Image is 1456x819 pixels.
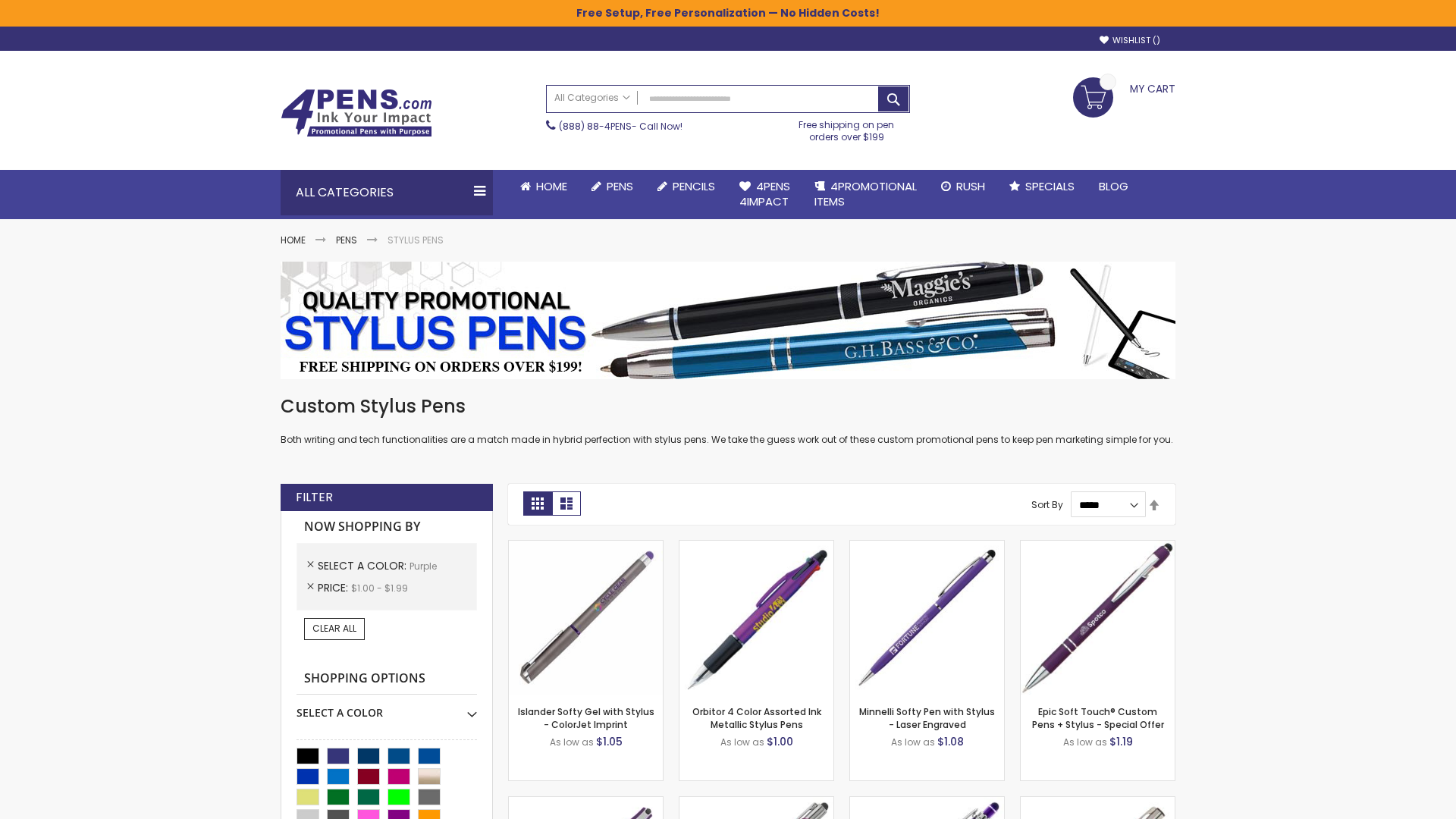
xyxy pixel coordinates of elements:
[351,582,408,595] span: $1.00 - $1.99
[850,796,1004,809] a: Phoenix Softy with Stylus Pen - Laser-Purple
[1063,736,1107,748] span: As low as
[679,796,833,809] a: Tres-Chic with Stylus Metal Pen - Standard Laser-Purple
[1100,35,1160,46] a: Wishlist
[281,170,493,215] div: All Categories
[559,120,682,133] span: - Call Now!
[281,394,1175,419] h1: Custom Stylus Pens
[409,560,437,573] span: Purple
[720,736,764,748] span: As low as
[1021,796,1175,809] a: Tres-Chic Touch Pen - Standard Laser-Purple
[1099,178,1128,194] span: Blog
[929,170,997,203] a: Rush
[850,541,1004,695] img: Minnelli Softy Pen with Stylus - Laser Engraved-Purple
[956,178,985,194] span: Rush
[509,540,663,553] a: Islander Softy Gel with Stylus - ColorJet Imprint-Purple
[814,178,917,209] span: 4PROMOTIONAL ITEMS
[297,695,477,720] div: Select A Color
[937,734,964,749] span: $1.08
[802,170,929,219] a: 4PROMOTIONALITEMS
[1031,498,1063,511] label: Sort By
[508,170,579,203] a: Home
[304,618,365,639] a: Clear All
[1021,541,1175,695] img: 4P-MS8B-Purple
[1109,734,1133,749] span: $1.19
[509,541,663,695] img: Islander Softy Gel with Stylus - ColorJet Imprint-Purple
[297,663,477,695] strong: Shopping Options
[673,178,715,194] span: Pencils
[297,511,477,543] strong: Now Shopping by
[318,558,409,573] span: Select A Color
[1087,170,1141,203] a: Blog
[281,262,1175,379] img: Stylus Pens
[559,120,632,133] a: (888) 88-4PENS
[523,491,552,516] strong: Grid
[997,170,1087,203] a: Specials
[645,170,727,203] a: Pencils
[692,705,821,730] a: Orbitor 4 Color Assorted Ink Metallic Stylus Pens
[281,89,432,137] img: 4Pens Custom Pens and Promotional Products
[1032,705,1164,730] a: Epic Soft Touch® Custom Pens + Stylus - Special Offer
[281,234,306,246] a: Home
[783,113,911,143] div: Free shipping on pen orders over $199
[579,170,645,203] a: Pens
[679,541,833,695] img: Orbitor 4 Color Assorted Ink Metallic Stylus Pens-Purple
[739,178,790,209] span: 4Pens 4impact
[312,622,356,635] span: Clear All
[509,796,663,809] a: Avendale Velvet Touch Stylus Gel Pen-Purple
[281,394,1175,447] div: Both writing and tech functionalities are a match made in hybrid perfection with stylus pens. We ...
[767,734,793,749] span: $1.00
[596,734,623,749] span: $1.05
[850,540,1004,553] a: Minnelli Softy Pen with Stylus - Laser Engraved-Purple
[388,234,444,246] strong: Stylus Pens
[727,170,802,219] a: 4Pens4impact
[1025,178,1075,194] span: Specials
[607,178,633,194] span: Pens
[679,540,833,553] a: Orbitor 4 Color Assorted Ink Metallic Stylus Pens-Purple
[536,178,567,194] span: Home
[891,736,935,748] span: As low as
[1021,540,1175,553] a: 4P-MS8B-Purple
[336,234,357,246] a: Pens
[296,489,333,506] strong: Filter
[547,86,638,111] a: All Categories
[550,736,594,748] span: As low as
[518,705,654,730] a: Islander Softy Gel with Stylus - ColorJet Imprint
[318,580,351,595] span: Price
[859,705,995,730] a: Minnelli Softy Pen with Stylus - Laser Engraved
[554,92,630,104] span: All Categories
